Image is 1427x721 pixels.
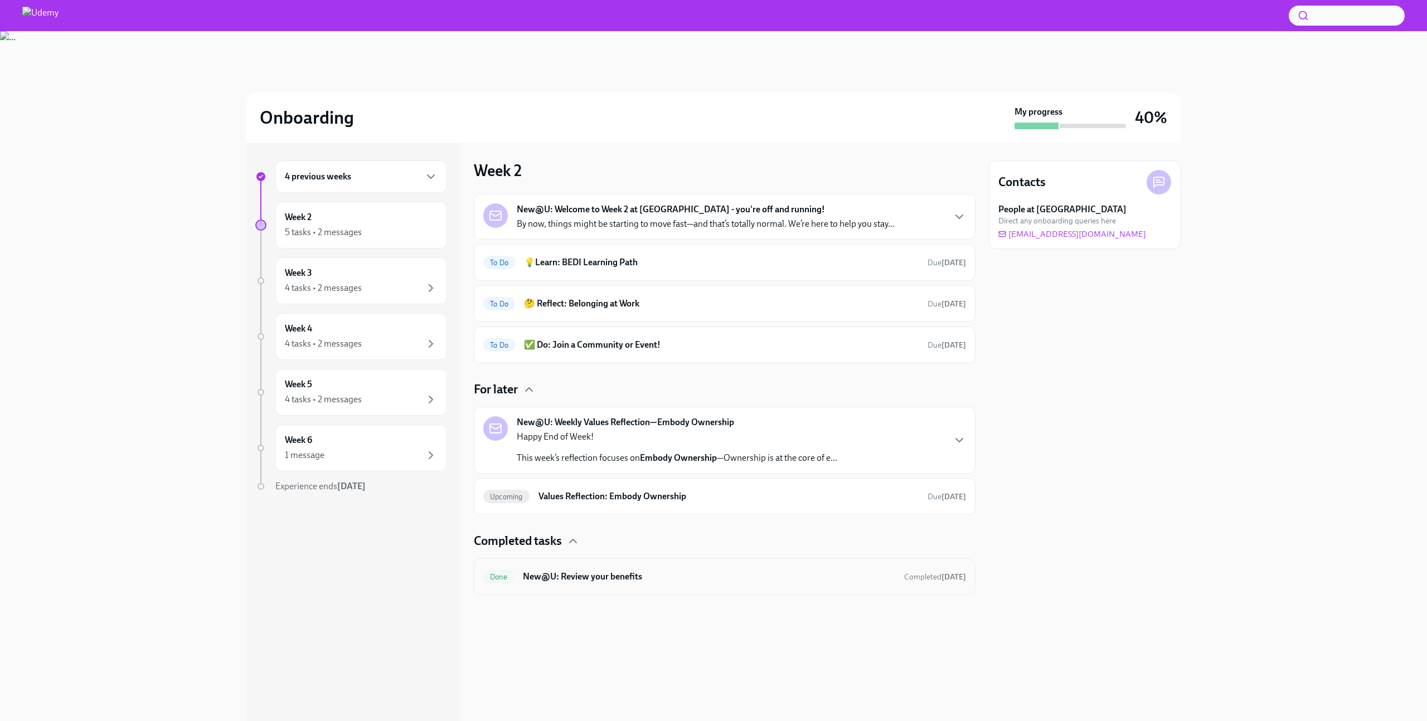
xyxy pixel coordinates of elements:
h3: Week 2 [474,160,522,181]
a: Week 34 tasks • 2 messages [255,257,447,304]
strong: [DATE] [941,572,966,582]
h6: Values Reflection: Embody Ownership [538,490,919,503]
span: Due [928,258,966,267]
h6: Week 4 [285,323,312,335]
strong: [DATE] [941,258,966,267]
h6: 💡Learn: BEDI Learning Path [524,256,919,269]
h6: ✅ Do: Join a Community or Event! [524,339,919,351]
span: Upcoming [483,493,530,501]
strong: [DATE] [941,340,966,350]
h6: New@U: Review your benefits [523,571,895,583]
h6: 🤔 Reflect: Belonging at Work [524,298,919,310]
a: To Do🤔 Reflect: Belonging at WorkDue[DATE] [483,295,966,313]
a: Week 61 message [255,425,447,471]
strong: New@U: Welcome to Week 2 at [GEOGRAPHIC_DATA] - you're off and running! [517,203,825,216]
div: For later [474,381,975,398]
a: Week 44 tasks • 2 messages [255,313,447,360]
p: This week’s reflection focuses on —Ownership is at the core of e... [517,452,837,464]
a: Week 54 tasks • 2 messages [255,369,447,416]
div: 5 tasks • 2 messages [285,226,362,238]
a: To Do✅ Do: Join a Community or Event!Due[DATE] [483,336,966,354]
h4: Completed tasks [474,533,562,549]
div: Completed tasks [474,533,975,549]
h6: Week 5 [285,378,312,391]
span: October 4th, 2025 10:00 [928,340,966,350]
strong: [DATE] [337,481,366,491]
div: 4 tasks • 2 messages [285,393,362,406]
span: Done [483,573,514,581]
span: October 4th, 2025 10:00 [928,299,966,309]
a: Week 25 tasks • 2 messages [255,202,447,249]
span: Due [928,340,966,350]
h6: Week 6 [285,434,312,446]
div: 4 tasks • 2 messages [285,282,362,294]
span: Direct any onboarding queries here [998,216,1116,226]
span: October 4th, 2025 10:00 [928,257,966,268]
h6: 4 previous weeks [285,170,351,183]
strong: New@U: Weekly Values Reflection—Embody Ownership [517,416,734,428]
h4: For later [474,381,518,398]
span: Due [928,299,966,309]
p: By now, things might be starting to move fast—and that’s totally normal. We’re here to help you s... [517,218,895,230]
strong: [DATE] [941,299,966,309]
h6: Week 3 [285,267,312,279]
strong: Embody Ownership [640,452,717,463]
span: Completed [904,572,966,582]
span: September 16th, 2025 16:19 [904,572,966,582]
h6: Week 2 [285,211,312,223]
span: October 6th, 2025 10:00 [928,491,966,502]
a: DoneNew@U: Review your benefitsCompleted[DATE] [483,568,966,586]
span: Due [928,492,966,501]
a: UpcomingValues Reflection: Embody OwnershipDue[DATE] [483,488,966,505]
a: To Do💡Learn: BEDI Learning PathDue[DATE] [483,254,966,271]
strong: My progress [1015,106,1062,118]
span: To Do [483,259,515,267]
p: Happy End of Week! [517,431,837,443]
strong: [DATE] [941,492,966,501]
div: 1 message [285,449,324,461]
div: 4 tasks • 2 messages [285,338,362,350]
img: Udemy [22,7,59,25]
strong: People at [GEOGRAPHIC_DATA] [998,203,1127,216]
span: To Do [483,341,515,349]
h3: 40% [1135,108,1167,128]
span: Experience ends [275,481,366,491]
h4: Contacts [998,174,1046,191]
span: To Do [483,300,515,308]
div: 4 previous weeks [275,160,447,193]
h2: Onboarding [260,106,354,129]
a: [EMAIL_ADDRESS][DOMAIN_NAME] [998,228,1146,240]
